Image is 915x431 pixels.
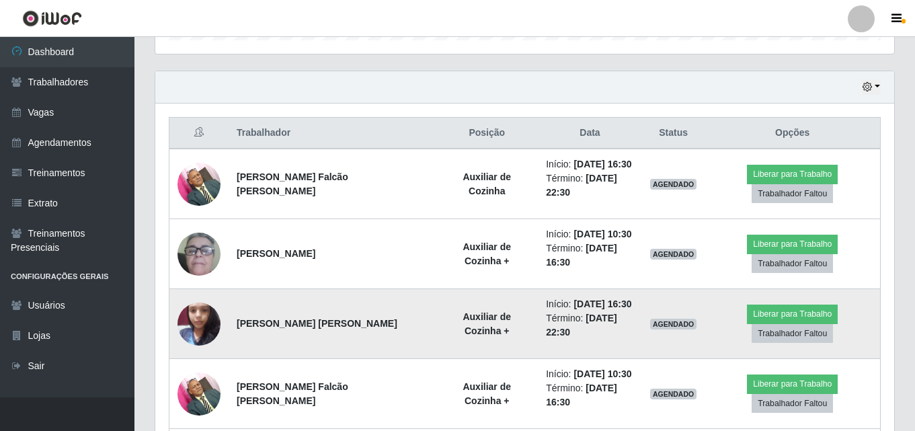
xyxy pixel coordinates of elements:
img: 1705182808004.jpeg [177,210,221,299]
strong: Auxiliar de Cozinha + [463,241,511,266]
time: [DATE] 10:30 [573,229,631,239]
button: Trabalhador Faltou [752,184,833,203]
button: Liberar para Trabalho [747,165,838,184]
span: AGENDADO [650,389,697,399]
button: Liberar para Trabalho [747,305,838,323]
li: Início: [546,157,634,171]
strong: [PERSON_NAME] [237,248,315,259]
th: Trabalhador [229,118,436,149]
img: 1697117733428.jpeg [177,155,221,212]
th: Status [642,118,705,149]
time: [DATE] 16:30 [573,159,631,169]
th: Data [538,118,642,149]
strong: Auxiliar de Cozinha [463,171,511,196]
li: Término: [546,171,634,200]
button: Trabalhador Faltou [752,254,833,273]
span: AGENDADO [650,179,697,190]
strong: [PERSON_NAME] Falcão [PERSON_NAME] [237,381,348,406]
strong: [PERSON_NAME] Falcão [PERSON_NAME] [237,171,348,196]
span: AGENDADO [650,319,697,329]
button: Trabalhador Faltou [752,394,833,413]
li: Início: [546,367,634,381]
time: [DATE] 10:30 [573,368,631,379]
time: [DATE] 16:30 [573,299,631,309]
img: 1697117733428.jpeg [177,365,221,422]
li: Início: [546,297,634,311]
th: Posição [436,118,538,149]
strong: Auxiliar de Cozinha + [463,381,511,406]
th: Opções [705,118,880,149]
button: Liberar para Trabalho [747,375,838,393]
strong: Auxiliar de Cozinha + [463,311,511,336]
img: 1737943113754.jpeg [177,295,221,352]
li: Início: [546,227,634,241]
li: Término: [546,311,634,340]
button: Liberar para Trabalho [747,235,838,253]
button: Trabalhador Faltou [752,324,833,343]
strong: [PERSON_NAME] [PERSON_NAME] [237,318,397,329]
span: AGENDADO [650,249,697,260]
li: Término: [546,381,634,409]
img: CoreUI Logo [22,10,82,27]
li: Término: [546,241,634,270]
